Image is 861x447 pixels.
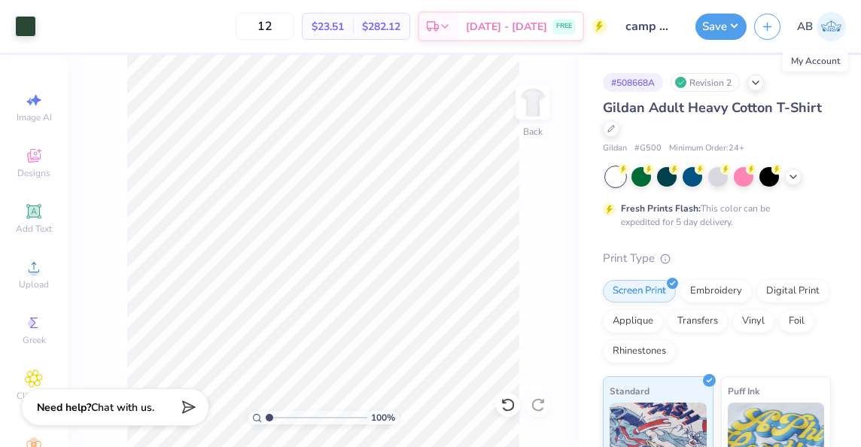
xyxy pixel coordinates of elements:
[797,18,813,35] span: AB
[779,310,814,333] div: Foil
[23,334,46,346] span: Greek
[621,202,701,214] strong: Fresh Prints Flash:
[669,142,744,155] span: Minimum Order: 24 +
[603,340,676,363] div: Rhinestones
[728,383,759,399] span: Puff Ink
[371,411,395,424] span: 100 %
[610,383,650,399] span: Standard
[37,400,91,415] strong: Need help?
[621,202,806,229] div: This color can be expedited for 5 day delivery.
[518,87,548,117] img: Back
[236,13,294,40] input: – –
[17,111,52,123] span: Image AI
[91,400,154,415] span: Chat with us.
[603,310,663,333] div: Applique
[603,142,627,155] span: Gildan
[614,11,688,41] input: Untitled Design
[362,19,400,35] span: $282.12
[680,280,752,303] div: Embroidery
[783,50,848,71] div: My Account
[756,280,829,303] div: Digital Print
[817,12,846,41] img: Annika Bergquist
[466,19,547,35] span: [DATE] - [DATE]
[797,12,846,41] a: AB
[668,310,728,333] div: Transfers
[603,250,831,267] div: Print Type
[634,142,662,155] span: # G500
[603,280,676,303] div: Screen Print
[16,223,52,235] span: Add Text
[8,390,60,414] span: Clipart & logos
[19,278,49,290] span: Upload
[556,21,572,32] span: FREE
[695,14,747,40] button: Save
[312,19,344,35] span: $23.51
[17,167,50,179] span: Designs
[603,73,663,92] div: # 508668A
[671,73,740,92] div: Revision 2
[523,125,543,138] div: Back
[732,310,774,333] div: Vinyl
[603,99,822,117] span: Gildan Adult Heavy Cotton T-Shirt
